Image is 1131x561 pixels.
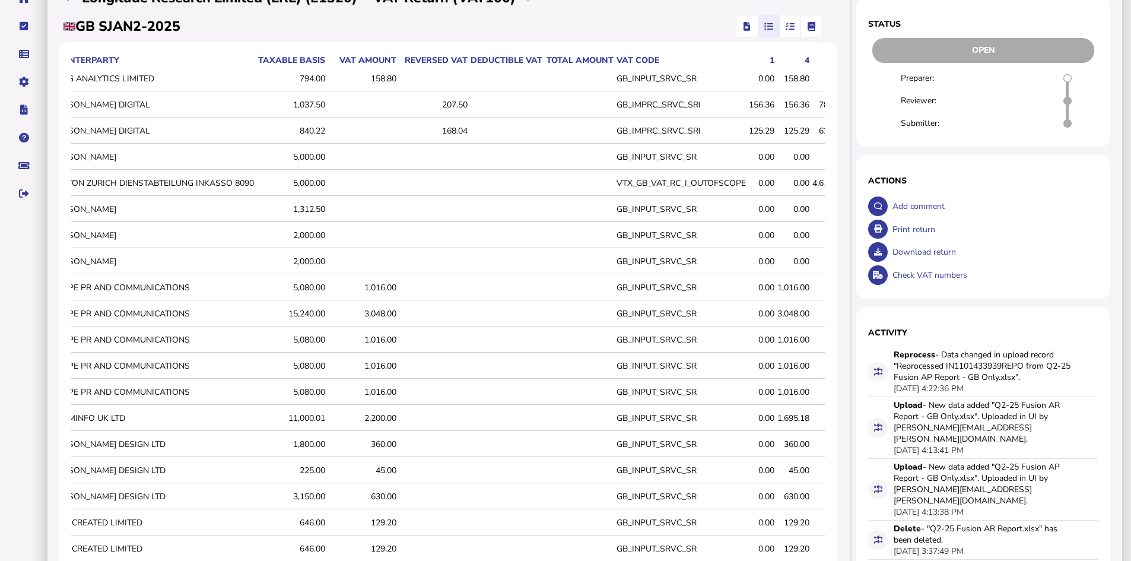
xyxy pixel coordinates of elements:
[868,18,1098,30] h1: Status
[48,119,255,144] td: [PERSON_NAME] DIGITAL
[812,178,844,189] div: 4,617.23
[328,308,396,319] div: 3,048.00
[11,69,36,94] button: Manage settings
[894,400,1072,445] div: - New data added "Q2-25 Fusion AR Report - GB Only.xlsx". Uploaded in UI by [PERSON_NAME][EMAIL_A...
[257,151,325,163] div: 5,000.00
[749,439,774,450] div: 0.00
[257,386,325,398] div: 5,080.00
[614,432,746,457] td: GB_INPUT_SRVC_SR
[11,181,36,206] button: Sign out
[777,308,809,319] div: 3,048.00
[614,197,746,222] td: GB_INPUT_SRVC_SR
[874,535,882,544] i: Data for this filing changed
[812,386,844,398] div: 0.00
[812,465,844,476] div: 0.00
[749,334,774,346] div: 0.00
[48,66,255,91] td: BANG ANALYTICS LIMITED
[777,360,809,372] div: 1,016.00
[736,15,758,37] mat-button-toggle: Return view
[11,14,36,39] button: Tasks
[48,328,255,353] td: STRIPE PR AND COMMUNICATIONS
[328,386,396,398] div: 1,016.00
[614,171,746,196] td: VTX_GB_VAT_RC_I_OUTOFSCOPE
[894,461,1072,506] div: - New data added "Q2-25 Fusion AP Report - GB Only.xlsx". Uploaded in UI by [PERSON_NAME][EMAIL_A...
[868,327,1098,338] h1: Activity
[749,178,774,189] div: 0.00
[257,334,325,346] div: 5,080.00
[614,328,746,353] td: GB_INPUT_SRVC_SR
[901,118,962,129] div: Submitter:
[614,223,746,248] td: GB_INPUT_SRVC_SR
[11,42,36,66] button: Data manager
[812,517,844,528] div: 0.00
[257,282,325,293] div: 5,080.00
[614,406,746,431] td: GB_INPUT_SRVC_SR
[868,196,888,216] button: Make a comment in the activity log.
[894,506,964,518] div: [DATE] 4:13:38 PM
[614,145,746,170] td: GB_INPUT_SRVC_SR
[328,491,396,502] div: 630.00
[812,491,844,502] div: 0.00
[749,543,774,554] div: 0.00
[749,73,774,84] div: 0.00
[812,282,844,293] div: 0.00
[48,171,255,196] td: KANTON ZURICH DIENSTABTEILUNG INKASSO 8090
[749,491,774,502] div: 0.00
[749,282,774,293] div: 0.00
[48,223,255,248] td: [PERSON_NAME]
[48,432,255,457] td: [PERSON_NAME] DESIGN LTD
[812,125,844,137] div: 626.47
[19,54,29,55] i: Data manager
[777,178,809,189] div: 0.00
[257,55,325,66] div: Taxable basis
[257,491,325,502] div: 3,150.00
[894,400,923,411] strong: Upload
[614,458,746,483] td: GB_INPUT_SRVC_SR
[328,73,396,84] div: 158.80
[63,17,180,36] h2: GB SJAN2-2025
[812,55,844,66] div: 6
[257,230,325,241] div: 2,000.00
[868,220,888,239] button: Open printable view of return.
[48,380,255,405] td: STRIPE PR AND COMMUNICATIONS
[48,302,255,327] td: STRIPE PR AND COMMUNICATIONS
[812,439,844,450] div: 0.00
[614,66,746,91] td: GB_INPUT_SRVC_SR
[777,204,809,215] div: 0.00
[872,38,1094,63] div: Open
[328,334,396,346] div: 1,016.00
[894,349,1072,383] div: - Data changed in upload record "Reprocessed IN1101433939REPO from Q2-25 Fusion AP Report - GB On...
[894,546,964,557] div: [DATE] 3:37:49 PM
[749,308,774,319] div: 0.00
[868,242,888,262] button: Download return
[894,349,935,360] strong: Reprocess
[48,275,255,300] td: STRIPE PR AND COMMUNICATIONS
[777,491,809,502] div: 630.00
[328,439,396,450] div: 360.00
[257,465,325,476] div: 225.00
[614,119,746,144] td: GB_IMPRC_SRVC_SRI
[812,99,844,110] div: 781.78
[328,465,396,476] div: 45.00
[894,445,964,456] div: [DATE] 4:13:41 PM
[257,73,325,84] div: 794.00
[614,93,746,118] td: GB_IMPRC_SRVC_SRI
[328,282,396,293] div: 1,016.00
[874,367,882,376] i: Data for this filing changed
[614,484,746,509] td: GB_INPUT_SRVC_SR
[257,439,325,450] div: 1,800.00
[257,413,325,424] div: 11,000.01
[614,54,746,66] th: VAT code
[812,334,844,346] div: 0.00
[777,55,809,66] div: 4
[257,543,325,554] div: 646.00
[399,125,468,137] div: 168.04
[812,360,844,372] div: 0.00
[328,55,396,66] div: VAT amount
[889,264,1099,287] div: Check VAT numbers
[812,256,844,267] div: 0.00
[614,275,746,300] td: GB_INPUT_SRVC_SR
[812,73,844,84] div: 0.00
[812,308,844,319] div: 0.00
[894,383,964,394] div: [DATE] 4:22:36 PM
